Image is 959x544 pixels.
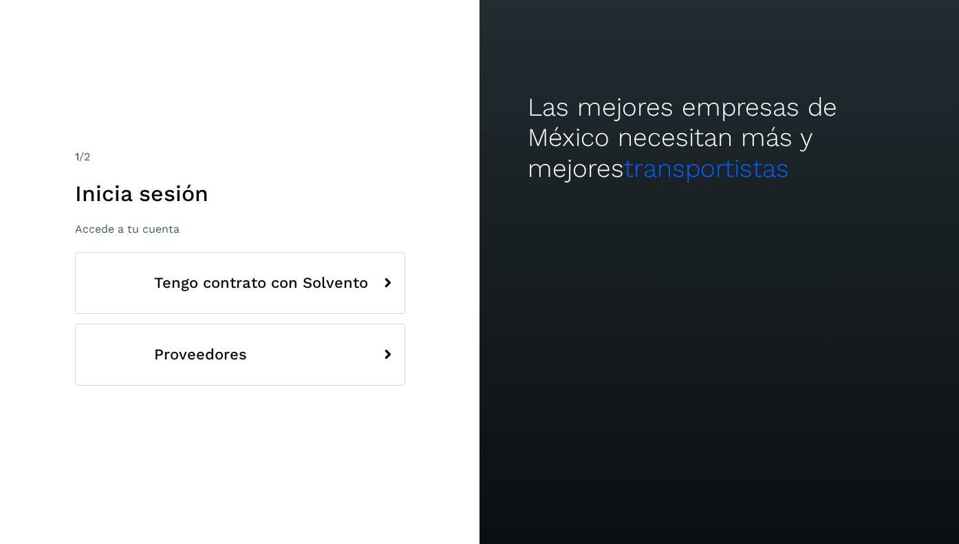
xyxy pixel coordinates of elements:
[75,252,405,314] button: Tengo contrato con Solvento
[75,150,79,163] span: 1
[75,149,405,165] div: /2
[75,180,405,207] h1: Inicia sesión
[154,275,368,291] span: Tengo contrato con Solvento
[154,346,247,363] span: Proveedores
[528,92,912,184] h2: Las mejores empresas de México necesitan más y mejores
[75,324,405,386] button: Proveedores
[75,222,405,236] p: Accede a tu cuenta
[624,154,789,183] span: transportistas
